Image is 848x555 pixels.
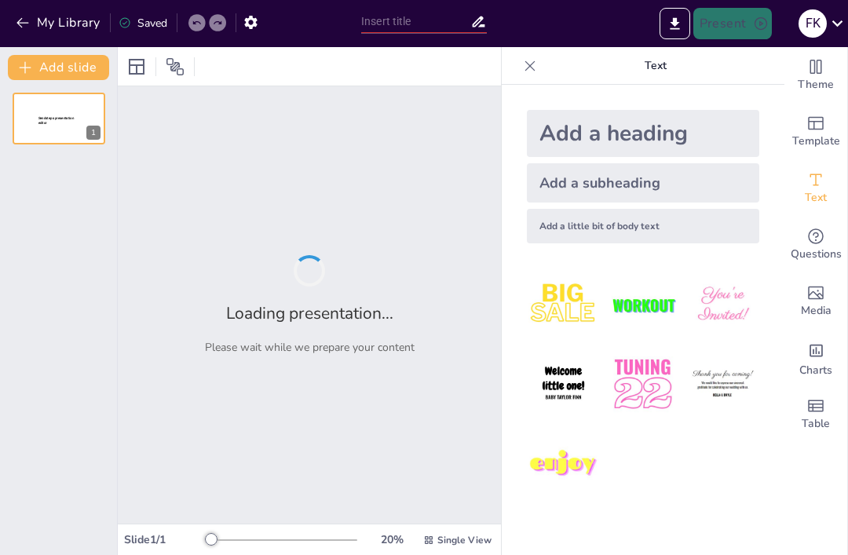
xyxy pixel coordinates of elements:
span: Theme [798,76,834,93]
span: Sendsteps presentation editor [38,116,74,125]
div: Add charts and graphs [784,330,847,386]
img: 6.jpeg [686,348,759,421]
span: Charts [799,362,832,379]
div: 1 [13,93,105,144]
div: Add ready made slides [784,104,847,160]
span: Table [802,415,830,433]
button: Add slide [8,55,109,80]
img: 5.jpeg [606,348,679,421]
img: 4.jpeg [527,348,600,421]
div: Add a table [784,386,847,443]
div: Add images, graphics, shapes or video [784,273,847,330]
div: Add a heading [527,110,759,157]
input: Insert title [361,10,470,33]
span: Questions [791,246,842,263]
p: Text [543,47,769,85]
img: 7.jpeg [527,428,600,501]
span: Text [805,189,827,206]
span: Media [801,302,832,319]
div: Slide 1 / 1 [124,532,207,547]
button: F K [799,8,827,39]
span: Single View [437,534,492,546]
div: Add text boxes [784,160,847,217]
div: Layout [124,54,149,79]
div: 20 % [373,532,411,547]
img: 3.jpeg [686,268,759,341]
div: Saved [119,16,167,31]
span: Position [166,57,185,76]
div: Add a subheading [527,163,759,203]
div: Change the overall theme [784,47,847,104]
img: 1.jpeg [527,268,600,341]
button: Present [693,8,772,39]
div: 1 [86,126,101,140]
img: 2.jpeg [606,268,679,341]
button: My Library [12,10,107,35]
p: Please wait while we prepare your content [205,340,415,355]
div: F K [799,9,827,38]
div: Add a little bit of body text [527,209,759,243]
div: Get real-time input from your audience [784,217,847,273]
h2: Loading presentation... [226,302,393,324]
span: Template [792,133,840,150]
button: Export to PowerPoint [660,8,690,39]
